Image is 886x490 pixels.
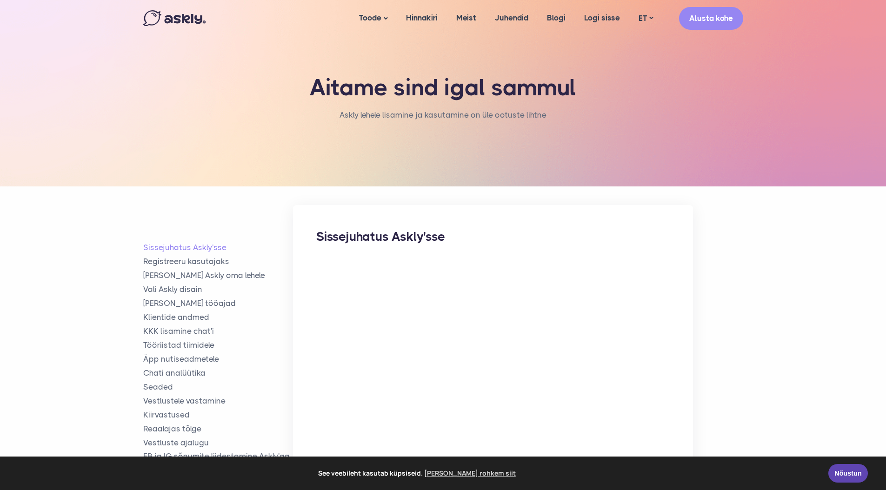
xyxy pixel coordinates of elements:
[143,354,293,364] a: Äpp nutiseadmetele
[143,451,293,462] a: FB ja IG sõnumite liidestamine Askly'ga
[143,368,293,378] a: Chati analüütika
[143,340,293,351] a: Tööriistad tiimidele
[143,242,293,253] a: Sissejuhatus Askly'sse
[340,108,546,131] nav: breadcrumb
[143,284,293,295] a: Vali Askly disain
[143,312,293,323] a: Klientide andmed
[828,464,868,483] a: Nõustun
[143,437,293,448] a: Vestluste ajalugu
[143,410,293,420] a: Kiirvastused
[297,74,590,101] h1: Aitame sind igal sammul
[143,10,206,26] img: Askly
[143,270,293,281] a: [PERSON_NAME] Askly oma lehele
[143,326,293,337] a: KKK lisamine chat'i
[340,108,546,122] li: Askly lehele lisamine ja kasutamine on üle ootuste lihtne
[143,396,293,406] a: Vestlustele vastamine
[423,466,517,480] a: learn more about cookies
[143,298,293,309] a: [PERSON_NAME] tööajad
[143,424,293,434] a: Reaalajas tõlge
[629,12,662,25] a: ET
[143,382,293,392] a: Seaded
[316,228,670,245] h2: Sissejuhatus Askly'sse
[143,256,293,267] a: Registreeru kasutajaks
[679,7,743,30] a: Alusta kohe
[13,466,822,480] span: See veebileht kasutab küpsiseid.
